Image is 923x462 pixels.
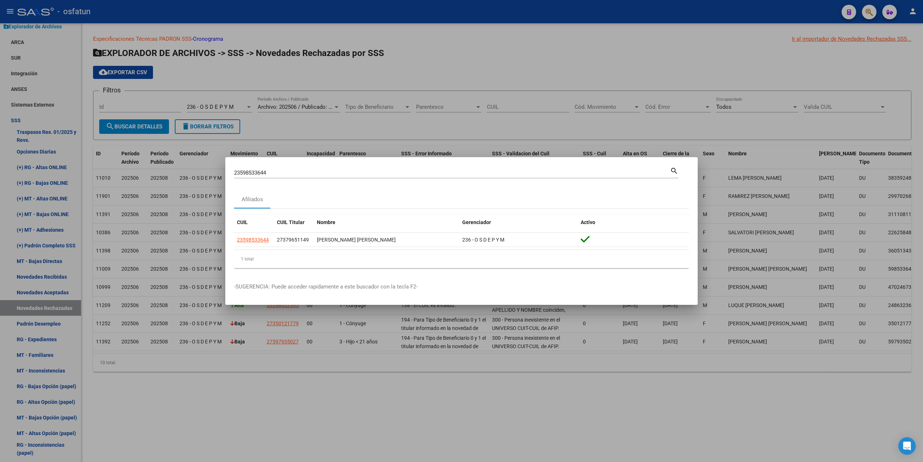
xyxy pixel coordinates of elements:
[898,437,916,455] div: Open Intercom Messenger
[578,215,689,230] datatable-header-cell: Activo
[237,237,269,243] span: 23598533644
[314,215,459,230] datatable-header-cell: Nombre
[277,237,309,243] span: 27379651149
[581,219,595,225] span: Activo
[462,219,491,225] span: Gerenciador
[237,219,248,225] span: CUIL
[234,250,689,268] div: 1 total
[242,195,263,204] div: Afiliados
[462,237,504,243] span: 236 - O S D E P Y M
[234,283,689,291] p: -SUGERENCIA: Puede acceder rapidamente a este buscador con la tecla F2-
[317,219,335,225] span: Nombre
[459,215,578,230] datatable-header-cell: Gerenciador
[274,215,314,230] datatable-header-cell: CUIL Titular
[277,219,305,225] span: CUIL Titular
[670,166,678,175] mat-icon: search
[317,236,456,244] div: [PERSON_NAME] [PERSON_NAME]
[234,215,274,230] datatable-header-cell: CUIL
